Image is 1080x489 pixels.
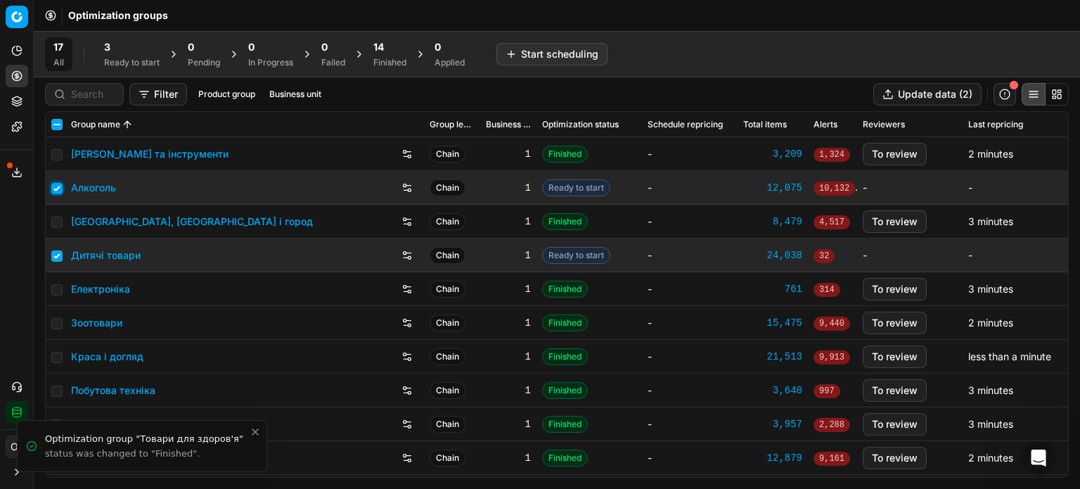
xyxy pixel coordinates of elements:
button: To review [863,447,927,469]
span: 9,440 [814,317,850,331]
button: Start scheduling [496,43,607,65]
button: Emoji picker [22,381,33,393]
div: Pending [188,57,220,68]
a: 15,475 [743,316,802,330]
td: - [642,441,738,475]
span: Finished [542,315,588,331]
td: - [642,239,738,272]
span: Last repricing [968,119,1023,130]
div: 1 [486,181,531,195]
div: Допоможіть користувачеві [PERSON_NAME] зрозуміти, як він справляється: [11,276,231,334]
button: go back [9,6,36,32]
button: Close toast [247,424,264,440]
a: [GEOGRAPHIC_DATA], [GEOGRAPHIC_DATA] і город [71,215,313,229]
div: 1 [486,350,531,364]
div: All [53,57,64,68]
span: 3 minutes [968,418,1013,430]
span: Finished [542,146,588,163]
div: 3,957 [743,417,802,431]
div: 1 [486,147,531,161]
span: 32 [814,249,835,263]
span: Schedule repricing [648,119,723,130]
div: status was changed to "Finished". [45,447,250,460]
button: Home [220,6,247,32]
span: 3 [104,40,110,54]
button: To review [863,278,927,300]
div: Operator says… [11,335,270,435]
td: - [857,239,963,272]
iframe: Intercom live chat [1022,441,1055,475]
h1: Operator [68,13,118,24]
div: Мене цікавить можливість саме об'єднати критерії в одній ЦК. Я так розумію, що поки це неможливо? [62,66,259,108]
span: Chain [430,416,465,433]
button: To review [863,210,927,233]
button: Gif picker [44,381,56,393]
div: Зрозумло, дякую! [167,219,259,233]
a: Дитячі товари [71,248,141,262]
button: To review [863,379,927,402]
button: Update data (2) [873,83,982,106]
div: Наразі це можливо зробити лише у двох окремих ЦК через те, що це потребує різних правил призначен... [22,136,219,191]
span: Chain [430,348,465,365]
span: Ready to start [542,179,610,196]
span: less than a minute [968,350,1051,362]
img: Profile image for Operator [40,8,63,30]
button: To review [863,413,927,436]
button: Sorted by Group name ascending [120,118,134,132]
span: Chain [430,450,465,466]
span: 9,913 [814,350,850,364]
div: Мене цікавить можливість саме об'єднати критерії в одній ЦК. Я так розумію, що поки це неможливо? [51,58,270,116]
div: Finished [373,57,406,68]
div: 1 [486,451,531,465]
a: 12,075 [743,181,802,195]
a: Побутова хімія [71,417,144,431]
span: 0 [435,40,441,54]
td: - [857,171,963,205]
a: 24,038 [743,248,802,262]
span: Finished [542,281,588,298]
td: - [642,374,738,407]
a: 8,479 [743,215,802,229]
td: - [642,205,738,239]
div: Close [247,6,272,31]
span: Group level [430,119,475,130]
span: 4,517 [814,215,850,229]
td: - [642,407,738,441]
div: Tetiana says… [11,127,270,210]
span: Chain [430,382,465,399]
div: Зрозумло, дякую! [155,210,270,241]
span: 9,161 [814,452,850,466]
div: Applied [435,57,465,68]
span: Finished [542,213,588,230]
div: Operator says… [11,276,270,336]
div: 3,209 [743,147,802,161]
span: Ready to start [542,247,610,264]
div: Ольга says… [11,210,270,253]
button: To review [863,312,927,334]
span: 1,324 [814,148,850,162]
span: 3 minutes [968,283,1013,295]
div: 1 [486,417,531,431]
span: Reviewers [863,119,905,130]
span: 3 minutes [968,384,1013,396]
td: - [963,239,1068,272]
div: Наразі це можливо зробити лише у двох окремих ЦК через те, що це потребує різних правил призначен... [11,127,231,199]
span: 2 minutes [968,148,1013,160]
td: - [642,306,738,340]
a: 12,879 [743,451,802,465]
a: 3,640 [743,383,802,398]
a: Побутова техніка [71,383,155,398]
span: Chain [430,315,465,331]
td: - [642,272,738,306]
a: [PERSON_NAME] та інструменти [71,147,229,161]
span: Chain [430,247,465,264]
span: 2 minutes [968,317,1013,329]
a: Електроніка [71,282,130,296]
a: Алкоголь [71,181,116,195]
span: Optimization status [542,119,619,130]
div: 761 [743,282,802,296]
div: Optimization group "Товари для здоров'я" [45,432,250,446]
